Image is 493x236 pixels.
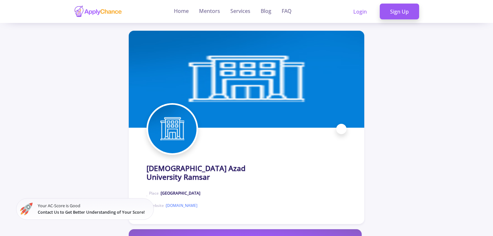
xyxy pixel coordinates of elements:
[20,203,33,215] img: ac-market
[149,190,200,196] span: Place :
[129,31,364,128] img: Islamic Azad University Ramsar cover
[38,209,145,215] span: Contact Us to Get Better Understanding of Your Score!
[148,105,196,153] img: Islamic Azad University Ramsar logo
[161,190,200,196] span: [GEOGRAPHIC_DATA]
[343,4,377,20] a: Login
[149,203,197,209] span: Website :
[380,4,419,20] a: Sign Up
[38,203,150,215] small: Your AC-Score is Good
[74,5,122,18] img: applychance logo
[146,164,280,181] h1: [DEMOGRAPHIC_DATA] Azad University Ramsar
[166,203,197,208] a: [DOMAIN_NAME]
